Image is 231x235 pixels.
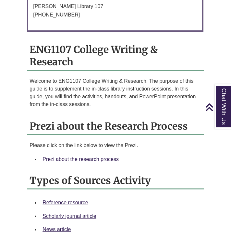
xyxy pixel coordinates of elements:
[205,103,229,112] a: Back to Top
[43,156,119,162] a: Prezi about the research process
[27,172,204,189] h2: Types of Sources Activity
[30,142,201,149] p: Please click on the link below to view the Prezi.
[27,41,204,71] h2: ENG1107 College Writing & Research
[43,200,88,205] a: Reference resource
[43,227,71,232] a: News article
[33,2,197,11] div: [PERSON_NAME] Library 107
[43,213,96,219] a: Scholarly journal article
[33,11,197,19] div: [PHONE_NUMBER]
[27,118,204,135] h2: Prezi about the Research Process
[30,77,201,108] p: Welcome to ENG1107 College Writing & Research. The purpose of this guide is to supplement the in-...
